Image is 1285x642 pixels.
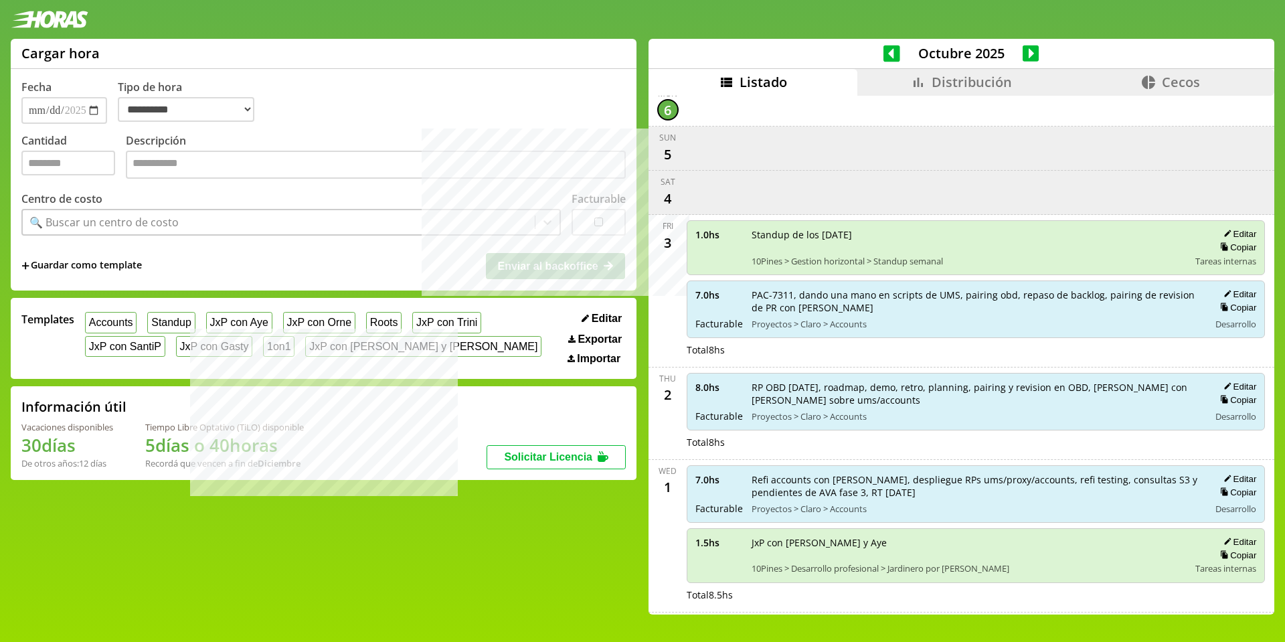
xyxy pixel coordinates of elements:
[752,228,1187,241] span: Standup de los [DATE]
[21,457,113,469] div: De otros años: 12 días
[657,143,679,165] div: 5
[752,562,1187,574] span: 10Pines > Desarrollo profesional > Jardinero por [PERSON_NAME]
[21,312,74,327] span: Templates
[657,477,679,498] div: 1
[932,73,1012,91] span: Distribución
[263,336,294,357] button: 1on1
[564,333,626,346] button: Exportar
[118,80,265,124] label: Tipo de hora
[657,187,679,209] div: 4
[695,502,742,515] span: Facturable
[1195,562,1256,574] span: Tareas internas
[21,258,142,273] span: +Guardar como template
[695,289,742,301] span: 7.0 hs
[900,44,1023,62] span: Octubre 2025
[695,228,742,241] span: 1.0 hs
[1215,318,1256,330] span: Desarrollo
[126,151,626,179] textarea: Descripción
[1219,228,1256,240] button: Editar
[1219,381,1256,392] button: Editar
[659,373,676,384] div: Thu
[1216,242,1256,253] button: Copiar
[11,11,88,28] img: logotipo
[752,318,1201,330] span: Proyectos > Claro > Accounts
[695,317,742,330] span: Facturable
[283,312,355,333] button: JxP con Orne
[578,333,622,345] span: Exportar
[572,191,626,206] label: Facturable
[85,336,165,357] button: JxP con SantiP
[21,80,52,94] label: Fecha
[1215,410,1256,422] span: Desarrollo
[1216,550,1256,561] button: Copiar
[592,313,622,325] span: Editar
[21,133,126,182] label: Cantidad
[577,353,620,365] span: Importar
[659,132,676,143] div: Sun
[1195,255,1256,267] span: Tareas internas
[752,255,1187,267] span: 10Pines > Gestion horizontal > Standup semanal
[657,384,679,406] div: 2
[145,457,304,469] div: Recordá que vencen a fin de
[687,436,1266,449] div: Total 8 hs
[1219,536,1256,548] button: Editar
[752,289,1201,314] span: PAC-7311, dando una mano en scripts de UMS, pairing obd, repaso de backlog, pairing de revision d...
[695,410,742,422] span: Facturable
[147,312,195,333] button: Standup
[752,503,1201,515] span: Proyectos > Claro > Accounts
[1219,473,1256,485] button: Editar
[258,457,301,469] b: Diciembre
[366,312,402,333] button: Roots
[695,381,742,394] span: 8.0 hs
[752,410,1201,422] span: Proyectos > Claro > Accounts
[21,433,113,457] h1: 30 días
[659,465,677,477] div: Wed
[687,588,1266,601] div: Total 8.5 hs
[752,381,1201,406] span: RP OBD [DATE], roadmap, demo, retro, planning, pairing y revision en OBD, [PERSON_NAME] con [PERS...
[21,191,102,206] label: Centro de costo
[752,473,1201,499] span: Refi accounts con [PERSON_NAME], despliegue RPs ums/proxy/accounts, refi testing, consultas S3 y ...
[661,176,675,187] div: Sat
[487,445,626,469] button: Solicitar Licencia
[1215,503,1256,515] span: Desarrollo
[687,343,1266,356] div: Total 8 hs
[21,421,113,433] div: Vacaciones disponibles
[504,451,592,463] span: Solicitar Licencia
[145,421,304,433] div: Tiempo Libre Optativo (TiLO) disponible
[21,151,115,175] input: Cantidad
[1216,302,1256,313] button: Copiar
[695,536,742,549] span: 1.5 hs
[657,232,679,253] div: 3
[145,433,304,457] h1: 5 días o 40 horas
[305,336,541,357] button: JxP con [PERSON_NAME] y [PERSON_NAME]
[412,312,481,333] button: JxP con Trini
[578,312,626,325] button: Editar
[1216,394,1256,406] button: Copiar
[1162,73,1200,91] span: Cecos
[21,258,29,273] span: +
[21,398,126,416] h2: Información útil
[695,473,742,486] span: 7.0 hs
[740,73,787,91] span: Listado
[752,536,1187,549] span: JxP con [PERSON_NAME] y Aye
[206,312,272,333] button: JxP con Aye
[126,133,626,182] label: Descripción
[649,96,1274,613] div: scrollable content
[29,215,179,230] div: 🔍 Buscar un centro de costo
[663,220,673,232] div: Fri
[657,99,679,121] div: 6
[21,44,100,62] h1: Cargar hora
[1216,487,1256,498] button: Copiar
[176,336,252,357] button: JxP con Gasty
[118,97,254,122] select: Tipo de hora
[1219,289,1256,300] button: Editar
[85,312,137,333] button: Accounts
